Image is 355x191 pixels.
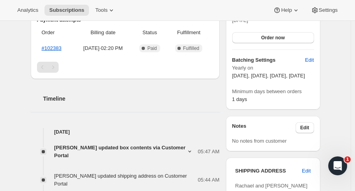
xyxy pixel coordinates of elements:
span: 05:44 AM [198,176,220,184]
span: Edit [300,125,309,131]
nav: Pagination [37,62,213,73]
button: Order now [232,32,314,43]
button: Tools [91,5,120,16]
h3: Notes [232,122,296,133]
button: Edit [296,122,314,133]
span: Settings [319,7,338,13]
h4: [DATE] [31,128,220,136]
button: Edit [300,54,318,66]
span: Yearly on [232,64,314,72]
th: Order [37,24,74,41]
h3: SHIPPING ADDRESS [235,167,302,175]
span: [PERSON_NAME] updated shipping address on Customer Portal [54,173,187,187]
span: Fulfillment [169,29,209,37]
span: Status [135,29,164,37]
span: Help [281,7,292,13]
button: [PERSON_NAME] updated box contents via Customer Portal [54,144,193,160]
h2: Timeline [43,95,220,103]
span: Analytics [17,7,38,13]
span: [PERSON_NAME] updated box contents via Customer Portal [54,144,186,160]
button: Help [268,5,304,16]
button: Subscriptions [44,5,89,16]
span: [DATE] · 02:20 PM [76,44,130,52]
span: 1 days [232,96,247,102]
span: Billing date [76,29,130,37]
button: Edit [297,165,315,177]
span: Paid [147,45,157,51]
span: Minimum days between orders [232,88,314,95]
h6: Batching Settings [232,56,305,64]
span: [DATE], [DATE], [DATE], [DATE] [232,73,305,79]
span: Order now [261,35,285,41]
iframe: Intercom live chat [328,156,347,175]
span: Edit [302,167,311,175]
span: 1 [344,156,351,163]
span: Tools [95,7,107,13]
span: Fulfilled [183,45,199,51]
span: Subscriptions [49,7,84,13]
span: 05:47 AM [198,148,220,156]
button: Analytics [13,5,43,16]
a: #102383 [42,45,62,51]
button: Settings [306,5,342,16]
span: Edit [305,56,314,64]
span: No notes from customer [232,138,287,144]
